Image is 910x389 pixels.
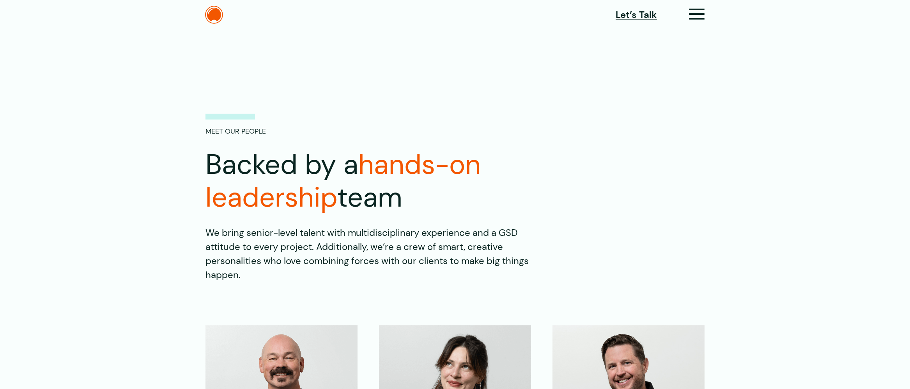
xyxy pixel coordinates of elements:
p: Meet Our People [205,114,266,137]
span: hands-on leadership [205,147,481,215]
p: We bring senior-level talent with multidisciplinary experience and a GSD attitude to every projec... [205,226,548,282]
a: Let’s Talk [616,8,657,22]
img: The Daylight Studio Logo [205,6,223,24]
h1: Backed by a team [205,148,650,214]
